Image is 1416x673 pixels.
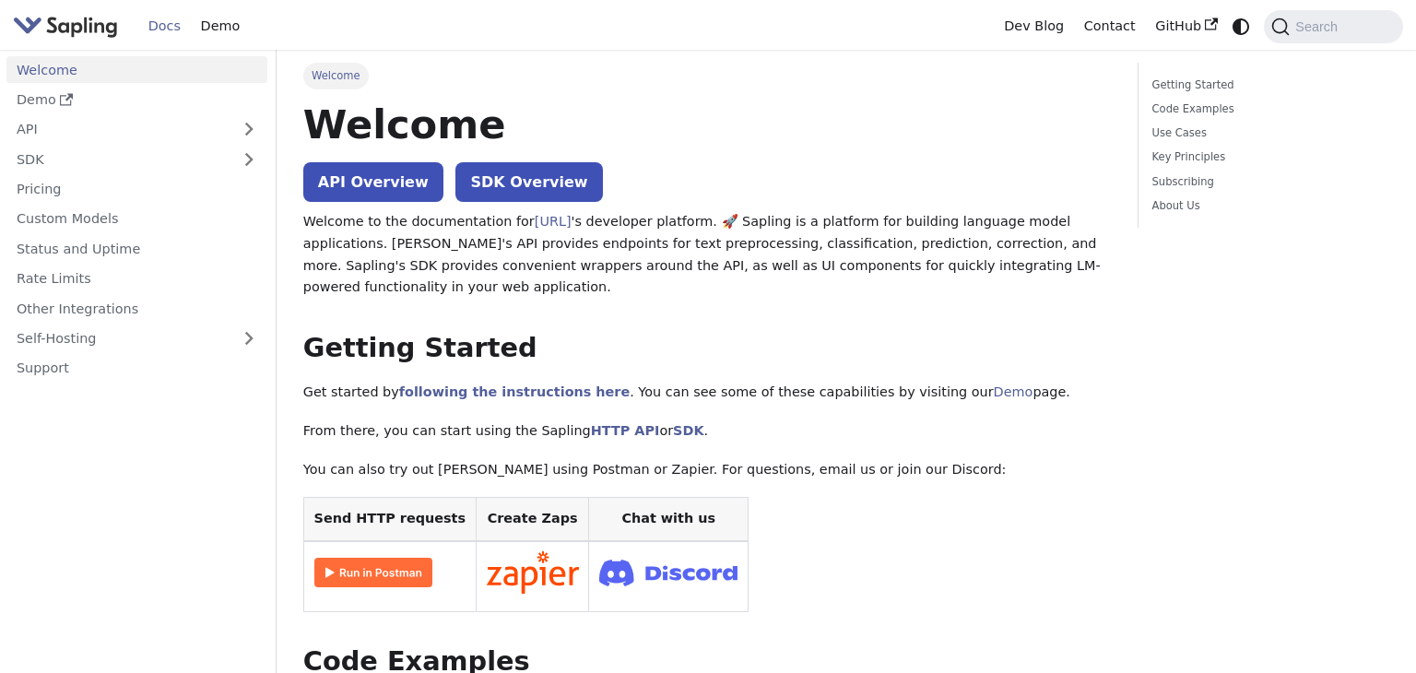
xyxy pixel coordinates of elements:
a: API Overview [303,162,443,202]
p: Welcome to the documentation for 's developer platform. 🚀 Sapling is a platform for building lang... [303,211,1112,299]
a: SDK [673,423,703,438]
a: following the instructions here [399,384,630,399]
a: SDK [6,146,230,172]
button: Expand sidebar category 'API' [230,116,267,143]
button: Expand sidebar category 'SDK' [230,146,267,172]
a: Subscribing [1152,173,1383,191]
a: [URL] [535,214,572,229]
a: Welcome [6,56,267,83]
p: Get started by . You can see some of these capabilities by visiting our page. [303,382,1112,404]
a: Rate Limits [6,266,267,292]
a: API [6,116,230,143]
a: Docs [138,12,191,41]
a: Self-Hosting [6,325,267,352]
a: Dev Blog [994,12,1073,41]
a: Status and Uptime [6,235,267,262]
a: Other Integrations [6,295,267,322]
img: Sapling.ai [13,13,118,40]
p: From there, you can start using the Sapling or . [303,420,1112,443]
a: Support [6,355,267,382]
a: Pricing [6,176,267,203]
a: Contact [1074,12,1146,41]
a: Sapling.aiSapling.ai [13,13,124,40]
a: Key Principles [1152,148,1383,166]
nav: Breadcrumbs [303,63,1112,89]
a: GitHub [1145,12,1227,41]
a: Use Cases [1152,124,1383,142]
span: Search [1290,19,1349,34]
th: Chat with us [589,498,749,541]
a: Code Examples [1152,100,1383,118]
a: Getting Started [1152,77,1383,94]
a: Custom Models [6,206,267,232]
span: Welcome [303,63,369,89]
a: Demo [191,12,250,41]
p: You can also try out [PERSON_NAME] using Postman or Zapier. For questions, email us or join our D... [303,459,1112,481]
a: Demo [994,384,1033,399]
a: SDK Overview [455,162,602,202]
th: Send HTTP requests [303,498,476,541]
button: Switch between dark and light mode (currently system mode) [1228,13,1255,40]
a: HTTP API [591,423,660,438]
h2: Getting Started [303,332,1112,365]
button: Search (Command+K) [1264,10,1402,43]
a: About Us [1152,197,1383,215]
img: Run in Postman [314,558,432,587]
a: Demo [6,87,267,113]
th: Create Zaps [476,498,589,541]
img: Connect in Zapier [487,551,579,594]
img: Join Discord [599,554,737,592]
h1: Welcome [303,100,1112,149]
